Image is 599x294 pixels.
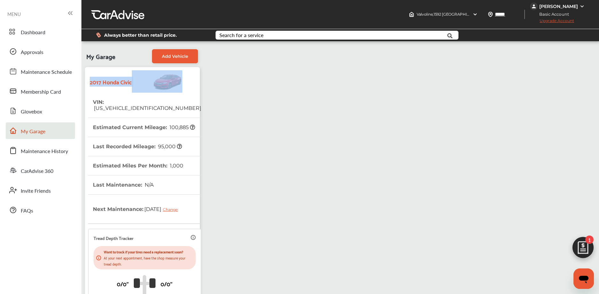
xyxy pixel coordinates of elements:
[488,12,493,17] img: location_vector.a44bc228.svg
[169,163,183,169] span: 1,000
[93,175,154,194] th: Last Maintenance :
[143,201,183,217] span: [DATE]
[169,124,195,130] span: 100,885
[104,33,177,37] span: Always better than retail price.
[6,182,75,198] a: Invite Friends
[93,118,195,137] th: Estimated Current Mileage :
[409,12,414,17] img: header-home-logo.8d720a4f.svg
[7,12,21,17] span: MENU
[21,48,43,57] span: Approvals
[21,187,51,195] span: Invite Friends
[21,147,68,156] span: Maintenance History
[6,43,75,60] a: Approvals
[117,279,129,289] p: 0/0"
[539,4,578,9] div: [PERSON_NAME]
[21,167,53,175] span: CarAdvise 360
[163,207,181,212] div: Change
[580,4,585,9] img: WGsFRI8htEPBVLJbROoPRyZpYNWhNONpIPPETTm6eUC0GeLEiAAAAAElFTkSuQmCC
[6,23,75,40] a: Dashboard
[530,3,538,10] img: jVpblrzwTbfkPYzPPzSLxeg0AAAAASUVORK5CYII=
[94,234,133,242] p: Tread Depth Tracker
[585,236,594,244] span: 1
[93,137,182,156] th: Last Recorded Mileage :
[86,49,115,63] span: My Garage
[104,249,193,255] p: Want to track if your tires need a replacement soon?
[568,234,598,265] img: edit-cartIcon.11d11f9a.svg
[104,255,193,267] p: At your next appointment, have the shop measure your tread depth.
[21,108,42,116] span: Glovebox
[93,93,201,118] th: VIN :
[161,279,172,289] p: 0/0"
[6,103,75,119] a: Glovebox
[93,195,183,223] th: Next Maintenance :
[473,12,478,17] img: header-down-arrow.9dd2ce7d.svg
[96,32,101,38] img: dollor_label_vector.a70140d1.svg
[132,70,182,93] img: Vehicle
[21,128,45,136] span: My Garage
[93,105,201,111] span: [US_VEHICLE_IDENTIFICATION_NUMBER]
[21,207,33,215] span: FAQs
[6,202,75,218] a: FAQs
[6,142,75,159] a: Maintenance History
[530,18,574,26] span: Upgrade Account
[144,182,154,188] span: N/A
[6,63,75,80] a: Maintenance Schedule
[21,88,61,96] span: Membership Card
[573,268,594,289] iframe: Button to launch messaging window
[21,28,45,37] span: Dashboard
[93,156,183,175] th: Estimated Miles Per Month :
[162,54,188,59] span: Add Vehicle
[531,11,574,18] span: Basic Account
[6,122,75,139] a: My Garage
[152,49,198,63] a: Add Vehicle
[219,33,263,38] div: Search for a service
[6,162,75,179] a: CarAdvise 360
[6,83,75,99] a: Membership Card
[21,68,72,76] span: Maintenance Schedule
[157,143,182,150] span: 95,000
[90,77,132,87] strong: 2017 Honda Civic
